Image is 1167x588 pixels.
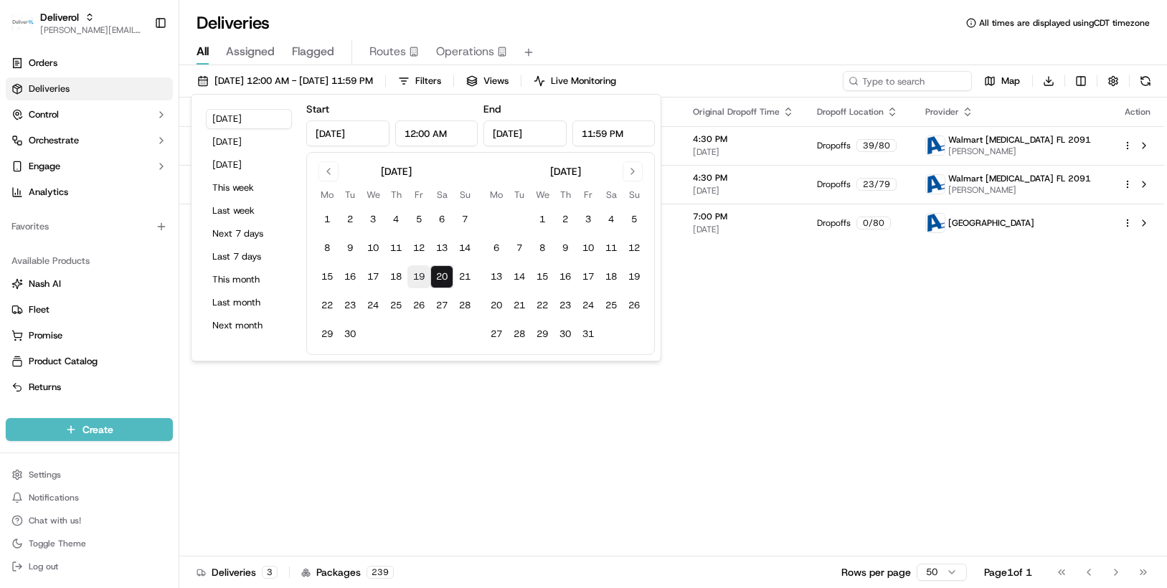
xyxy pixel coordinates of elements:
[430,187,453,202] th: Saturday
[407,265,430,288] button: 19
[29,160,60,173] span: Engage
[11,381,167,394] a: Returns
[384,294,407,317] button: 25
[623,294,646,317] button: 26
[453,265,476,288] button: 21
[600,265,623,288] button: 18
[485,187,508,202] th: Monday
[485,294,508,317] button: 20
[6,465,173,485] button: Settings
[191,71,379,91] button: [DATE] 12:00 AM - [DATE] 11:59 PM
[948,173,1091,184] span: Walmart [MEDICAL_DATA] FL 2091
[460,71,515,91] button: Views
[29,381,61,394] span: Returns
[453,294,476,317] button: 28
[531,294,554,317] button: 22
[6,511,173,531] button: Chat with us!
[623,208,646,231] button: 5
[527,71,623,91] button: Live Monitoring
[115,315,236,341] a: 💻API Documentation
[948,146,1091,157] span: [PERSON_NAME]
[550,164,581,179] div: [DATE]
[430,208,453,231] button: 6
[508,265,531,288] button: 14
[316,323,339,346] button: 29
[623,187,646,202] th: Sunday
[29,469,61,480] span: Settings
[206,247,292,267] button: Last 7 days
[407,208,430,231] button: 5
[843,71,972,91] input: Type to search
[577,265,600,288] button: 17
[483,103,501,115] label: End
[214,75,373,87] span: [DATE] 12:00 AM - [DATE] 11:59 PM
[693,224,794,235] span: [DATE]
[392,71,448,91] button: Filters
[29,278,61,290] span: Nash AI
[29,57,57,70] span: Orders
[6,181,173,204] a: Analytics
[14,186,96,198] div: Past conversations
[6,324,173,347] button: Promise
[362,265,384,288] button: 17
[82,422,113,437] span: Create
[554,187,577,202] th: Thursday
[44,222,116,234] span: [PERSON_NAME]
[206,155,292,175] button: [DATE]
[127,222,156,234] span: [DATE]
[206,316,292,336] button: Next month
[577,208,600,231] button: 3
[101,355,174,366] a: Powered byPylon
[29,262,40,273] img: 1736555255976-a54dd68f-1ca7-489b-9aae-adbdc363a1c4
[11,329,167,342] a: Promise
[407,237,430,260] button: 12
[6,350,173,373] button: Product Catalog
[11,13,34,33] img: Deliverol
[483,75,509,87] span: Views
[1001,75,1020,87] span: Map
[362,237,384,260] button: 10
[29,538,86,549] span: Toggle Theme
[206,270,292,290] button: This month
[121,322,133,333] div: 💻
[485,265,508,288] button: 13
[430,237,453,260] button: 13
[554,294,577,317] button: 23
[367,566,394,579] div: 239
[369,43,406,60] span: Routes
[29,515,81,526] span: Chat with us!
[978,71,1026,91] button: Map
[244,141,261,158] button: Start new chat
[30,137,56,163] img: 9188753566659_6852d8bf1fb38e338040_72.png
[65,137,235,151] div: Start new chat
[577,294,600,317] button: 24
[9,315,115,341] a: 📗Knowledge Base
[817,140,851,151] span: Dropoffs
[453,187,476,202] th: Sunday
[292,43,334,60] span: Flagged
[206,201,292,221] button: Last week
[40,10,79,24] button: Deliverol
[316,294,339,317] button: 22
[197,11,270,34] h1: Deliveries
[926,214,945,232] img: ActionCourier.png
[14,137,40,163] img: 1736555255976-a54dd68f-1ca7-489b-9aae-adbdc363a1c4
[623,265,646,288] button: 19
[206,293,292,313] button: Last month
[430,265,453,288] button: 20
[6,250,173,272] div: Available Products
[6,488,173,508] button: Notifications
[384,237,407,260] button: 11
[577,323,600,346] button: 31
[856,139,897,152] div: 39 / 80
[127,261,156,272] span: [DATE]
[301,565,394,579] div: Packages
[693,211,794,222] span: 7:00 PM
[856,178,897,191] div: 23 / 79
[600,208,623,231] button: 4
[531,187,554,202] th: Wednesday
[856,217,891,229] div: 0 / 80
[551,75,616,87] span: Live Monitoring
[407,294,430,317] button: 26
